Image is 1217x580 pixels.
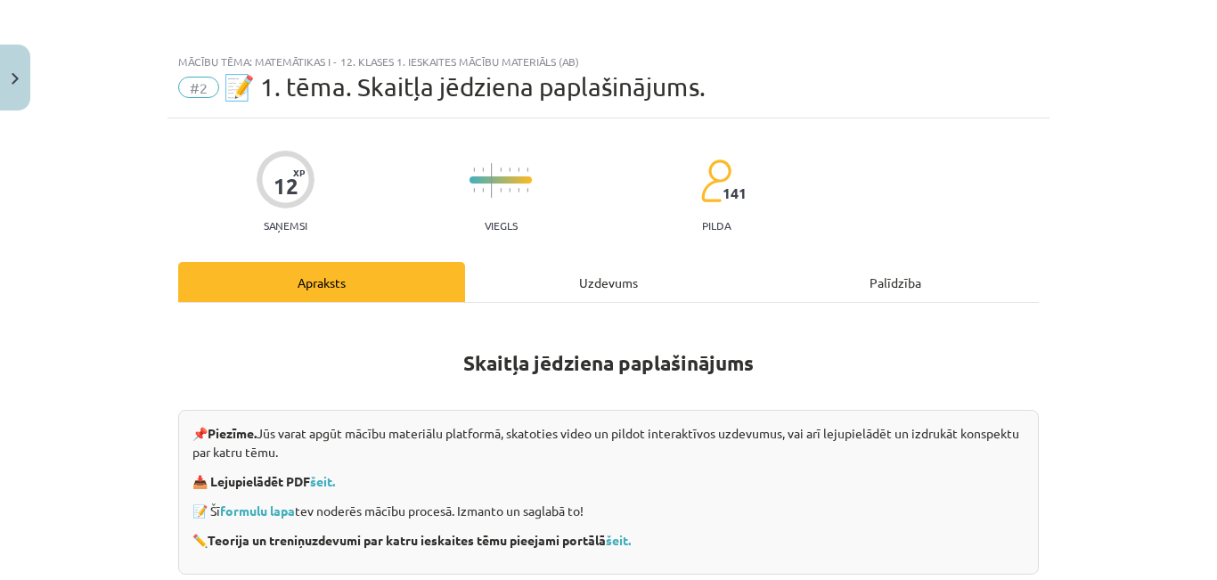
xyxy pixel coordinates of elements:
span: XP [293,167,305,177]
a: formulu lapa [220,502,295,519]
strong: Skaitļa jēdziena paplašinājums [463,350,754,376]
p: 📌 Jūs varat apgūt mācību materiālu platformā, skatoties video un pildot interaktīvos uzdevumus, v... [192,424,1025,462]
span: 141 [723,185,747,201]
div: Apraksts [178,262,465,302]
span: #2 [178,77,219,98]
div: 12 [274,174,298,199]
img: icon-short-line-57e1e144782c952c97e751825c79c345078a6d821885a25fce030b3d8c18986b.svg [482,167,484,172]
img: icon-short-line-57e1e144782c952c97e751825c79c345078a6d821885a25fce030b3d8c18986b.svg [500,167,502,172]
img: icon-short-line-57e1e144782c952c97e751825c79c345078a6d821885a25fce030b3d8c18986b.svg [473,188,475,192]
p: Saņemsi [257,219,314,232]
strong: 📥 Lejupielādēt PDF [192,473,338,489]
div: Mācību tēma: Matemātikas i - 12. klases 1. ieskaites mācību materiāls (ab) [178,55,1039,68]
img: icon-short-line-57e1e144782c952c97e751825c79c345078a6d821885a25fce030b3d8c18986b.svg [527,167,528,172]
div: Uzdevums [465,262,752,302]
img: icon-short-line-57e1e144782c952c97e751825c79c345078a6d821885a25fce030b3d8c18986b.svg [509,167,510,172]
img: icon-short-line-57e1e144782c952c97e751825c79c345078a6d821885a25fce030b3d8c18986b.svg [518,188,519,192]
strong: Teorija un treniņuzdevumi par katru ieskaites tēmu pieejami portālā [208,532,631,548]
p: 📝 Šī tev noderēs mācību procesā. Izmanto un saglabā to! [192,502,1025,520]
img: icon-long-line-d9ea69661e0d244f92f715978eff75569469978d946b2353a9bb055b3ed8787d.svg [491,163,493,198]
strong: Piezīme. [208,425,257,441]
img: icon-short-line-57e1e144782c952c97e751825c79c345078a6d821885a25fce030b3d8c18986b.svg [509,188,510,192]
img: students-c634bb4e5e11cddfef0936a35e636f08e4e9abd3cc4e673bd6f9a4125e45ecb1.svg [700,159,731,203]
p: pilda [702,219,731,232]
img: icon-short-line-57e1e144782c952c97e751825c79c345078a6d821885a25fce030b3d8c18986b.svg [473,167,475,172]
a: šeit. [310,473,335,489]
img: icon-short-line-57e1e144782c952c97e751825c79c345078a6d821885a25fce030b3d8c18986b.svg [518,167,519,172]
img: icon-close-lesson-0947bae3869378f0d4975bcd49f059093ad1ed9edebbc8119c70593378902aed.svg [12,73,19,85]
span: 📝 1. tēma. Skaitļa jēdziena paplašinājums. [224,72,706,102]
p: Viegls [485,219,518,232]
img: icon-short-line-57e1e144782c952c97e751825c79c345078a6d821885a25fce030b3d8c18986b.svg [527,188,528,192]
img: icon-short-line-57e1e144782c952c97e751825c79c345078a6d821885a25fce030b3d8c18986b.svg [500,188,502,192]
a: šeit. [606,532,631,548]
img: icon-short-line-57e1e144782c952c97e751825c79c345078a6d821885a25fce030b3d8c18986b.svg [482,188,484,192]
div: Palīdzība [752,262,1039,302]
p: ✏️ [192,531,1025,550]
